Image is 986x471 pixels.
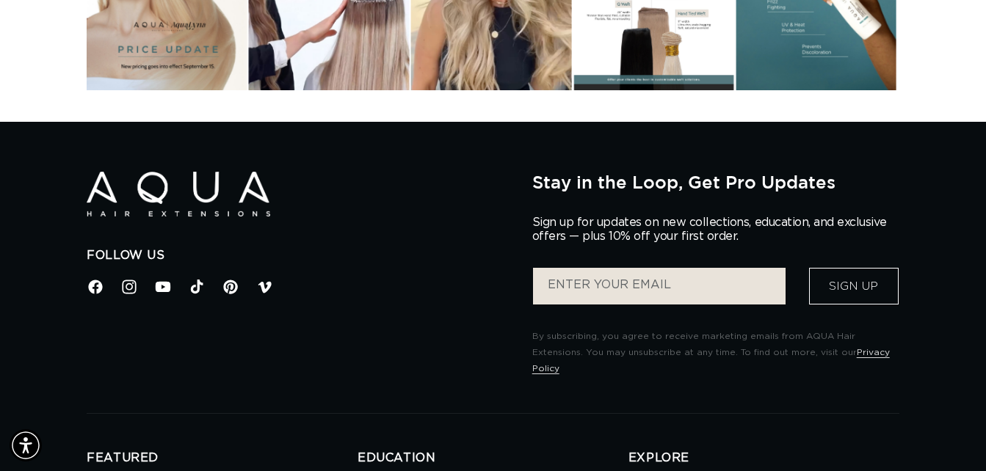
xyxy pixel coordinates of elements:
[358,450,628,466] h2: EDUCATION
[87,450,358,466] h2: FEATURED
[532,329,899,376] p: By subscribing, you agree to receive marketing emails from AQUA Hair Extensions. You may unsubscr...
[913,401,986,471] iframe: Chat Widget
[809,268,899,304] button: Sign Up
[87,248,510,263] h2: Follow Us
[87,172,270,216] img: Aqua Hair Extensions
[532,216,899,244] p: Sign up for updates on new collections, education, and exclusive offers — plus 10% off your first...
[628,450,899,466] h2: EXPLORE
[532,172,899,192] h2: Stay in the Loop, Get Pro Updates
[532,348,890,373] a: Privacy Policy
[10,429,42,461] div: Accessibility Menu
[533,268,786,304] input: ENTER YOUR EMAIL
